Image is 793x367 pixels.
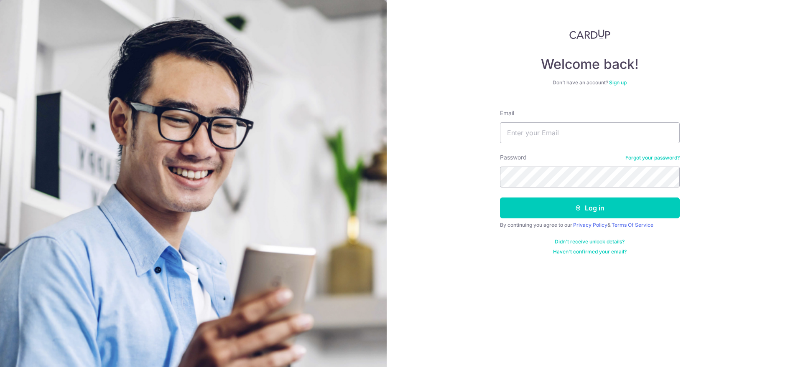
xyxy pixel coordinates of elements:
label: Password [500,153,527,162]
button: Log in [500,197,680,218]
a: Privacy Policy [573,222,607,228]
a: Forgot your password? [625,154,680,161]
h4: Welcome back! [500,56,680,73]
a: Sign up [609,79,627,86]
img: CardUp Logo [569,29,610,39]
input: Enter your Email [500,122,680,143]
a: Haven't confirmed your email? [553,248,627,255]
div: Don’t have an account? [500,79,680,86]
a: Didn't receive unlock details? [555,238,625,245]
a: Terms Of Service [612,222,653,228]
div: By continuing you agree to our & [500,222,680,228]
label: Email [500,109,514,117]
